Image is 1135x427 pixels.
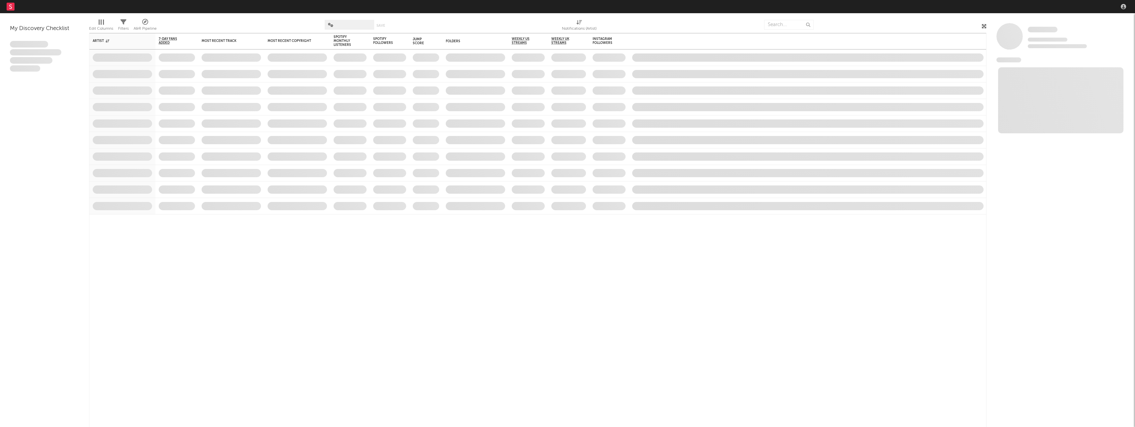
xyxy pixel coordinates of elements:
span: Integer aliquet in purus et [10,49,61,56]
div: Most Recent Track [202,39,251,43]
span: 0 fans last week [1028,44,1087,48]
button: Save [376,24,385,27]
div: My Discovery Checklist [10,25,79,33]
div: Instagram Followers [593,37,616,45]
span: Tracking Since: [DATE] [1028,38,1067,42]
a: Some Artist [1028,26,1057,33]
div: Notifications (Artist) [562,16,597,36]
div: Filters [118,16,129,36]
div: Edit Columns [89,25,113,33]
div: Folders [446,39,495,43]
span: News Feed [996,57,1021,62]
div: A&R Pipeline [134,16,157,36]
div: Artist [93,39,142,43]
div: Most Recent Copyright [268,39,317,43]
div: A&R Pipeline [134,25,157,33]
div: Filters [118,25,129,33]
span: Weekly UK Streams [551,37,576,45]
div: Notifications (Artist) [562,25,597,33]
span: Praesent ac interdum [10,57,52,64]
input: Search... [764,20,814,30]
span: Aliquam viverra [10,65,40,72]
span: 7-Day Fans Added [159,37,185,45]
div: Jump Score [413,37,429,45]
div: Spotify Monthly Listeners [334,35,357,47]
div: Spotify Followers [373,37,396,45]
span: Weekly US Streams [512,37,535,45]
span: Lorem ipsum dolor [10,41,48,48]
div: Edit Columns [89,16,113,36]
span: Some Artist [1028,27,1057,32]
